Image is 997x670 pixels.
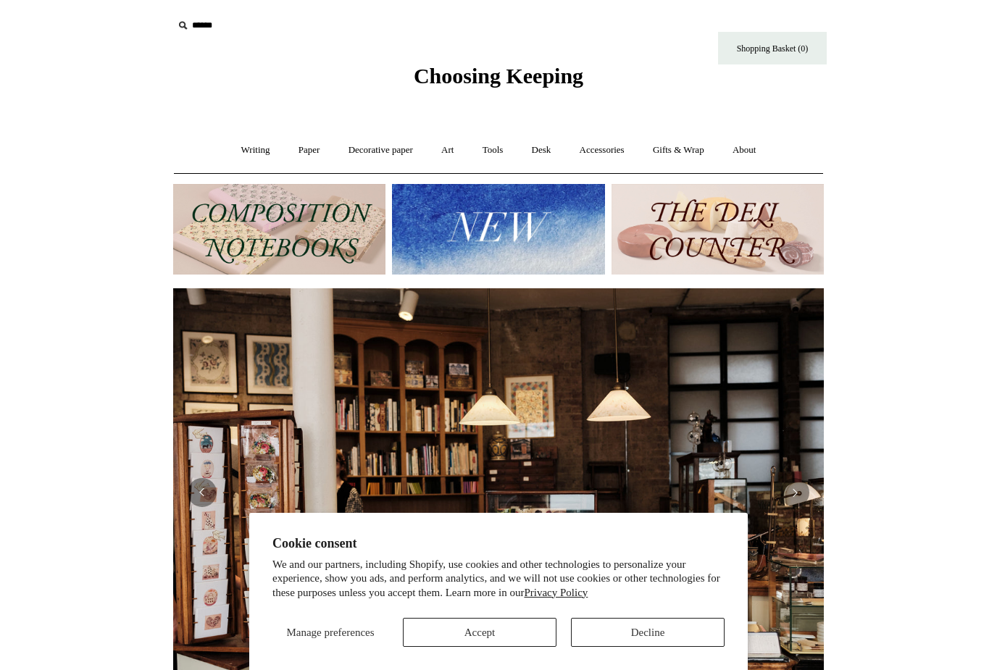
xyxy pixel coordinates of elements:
[188,478,217,507] button: Previous
[173,184,385,275] img: 202302 Composition ledgers.jpg__PID:69722ee6-fa44-49dd-a067-31375e5d54ec
[524,587,588,598] a: Privacy Policy
[780,478,809,507] button: Next
[272,618,388,647] button: Manage preferences
[640,131,717,169] a: Gifts & Wrap
[272,536,725,551] h2: Cookie consent
[286,627,374,638] span: Manage preferences
[719,131,769,169] a: About
[414,64,583,88] span: Choosing Keeping
[612,184,824,275] img: The Deli Counter
[470,131,517,169] a: Tools
[428,131,467,169] a: Art
[718,32,827,64] a: Shopping Basket (0)
[335,131,426,169] a: Decorative paper
[392,184,604,275] img: New.jpg__PID:f73bdf93-380a-4a35-bcfe-7823039498e1
[285,131,333,169] a: Paper
[403,618,556,647] button: Accept
[519,131,564,169] a: Desk
[272,558,725,600] p: We and our partners, including Shopify, use cookies and other technologies to personalize your ex...
[414,75,583,85] a: Choosing Keeping
[567,131,638,169] a: Accessories
[228,131,283,169] a: Writing
[571,618,725,647] button: Decline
